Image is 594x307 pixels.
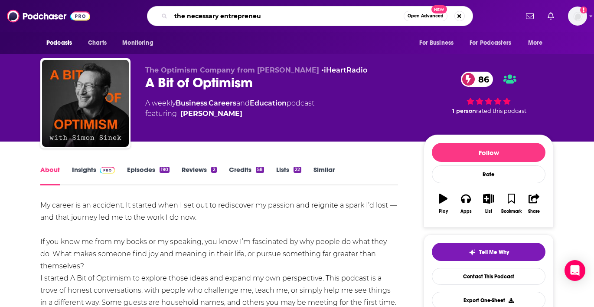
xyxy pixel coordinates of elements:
a: Contact This Podcast [432,268,545,285]
span: More [528,37,543,49]
a: Reviews2 [182,165,216,185]
button: Show profile menu [568,7,587,26]
span: Charts [88,37,107,49]
div: Open Intercom Messenger [565,260,585,281]
span: New [431,5,447,13]
img: User Profile [568,7,587,26]
button: Bookmark [500,188,522,219]
img: tell me why sparkle [469,249,476,256]
button: open menu [116,35,164,51]
div: List [485,209,492,214]
button: open menu [522,35,554,51]
button: Share [523,188,545,219]
a: Business [176,99,207,107]
div: 22 [294,167,301,173]
a: InsightsPodchaser Pro [72,165,115,185]
span: Monitoring [122,37,153,49]
a: Show notifications dropdown [544,9,558,23]
span: 1 person [452,108,476,114]
svg: Add a profile image [580,7,587,13]
a: Simon Sinek [180,109,242,119]
span: Open Advanced [408,14,444,18]
div: 86 1 personrated this podcast [424,66,554,120]
div: 190 [160,167,170,173]
a: Charts [82,35,112,51]
img: Podchaser - Follow, Share and Rate Podcasts [7,8,90,24]
button: open menu [413,35,464,51]
span: featuring [145,109,314,119]
a: Education [250,99,287,107]
div: A weekly podcast [145,98,314,119]
div: Search podcasts, credits, & more... [147,6,473,26]
a: iHeartRadio [324,66,367,74]
button: open menu [464,35,524,51]
div: Rate [432,165,545,183]
div: Apps [460,209,472,214]
div: Bookmark [501,209,522,214]
button: Follow [432,143,545,162]
span: • [321,66,367,74]
div: 2 [211,167,216,173]
a: Episodes190 [127,165,170,185]
button: tell me why sparkleTell Me Why [432,243,545,261]
a: About [40,165,60,185]
button: List [477,188,500,219]
button: open menu [40,35,83,51]
span: 86 [470,72,493,87]
span: For Business [419,37,454,49]
span: , [207,99,209,107]
button: Play [432,188,454,219]
button: Open AdvancedNew [404,11,447,21]
div: Play [439,209,448,214]
button: Apps [454,188,477,219]
a: Careers [209,99,236,107]
a: 86 [461,72,493,87]
span: rated this podcast [476,108,526,114]
a: Show notifications dropdown [522,9,537,23]
span: The Optimism Company from [PERSON_NAME] [145,66,319,74]
span: Tell Me Why [479,249,509,256]
span: For Podcasters [470,37,511,49]
div: Share [528,209,540,214]
a: Lists22 [276,165,301,185]
div: 58 [256,167,264,173]
input: Search podcasts, credits, & more... [171,9,404,23]
span: Logged in as addi44 [568,7,587,26]
span: Podcasts [46,37,72,49]
span: and [236,99,250,107]
a: Credits58 [229,165,264,185]
img: A Bit of Optimism [42,60,129,147]
a: Similar [313,165,335,185]
img: Podchaser Pro [100,167,115,174]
